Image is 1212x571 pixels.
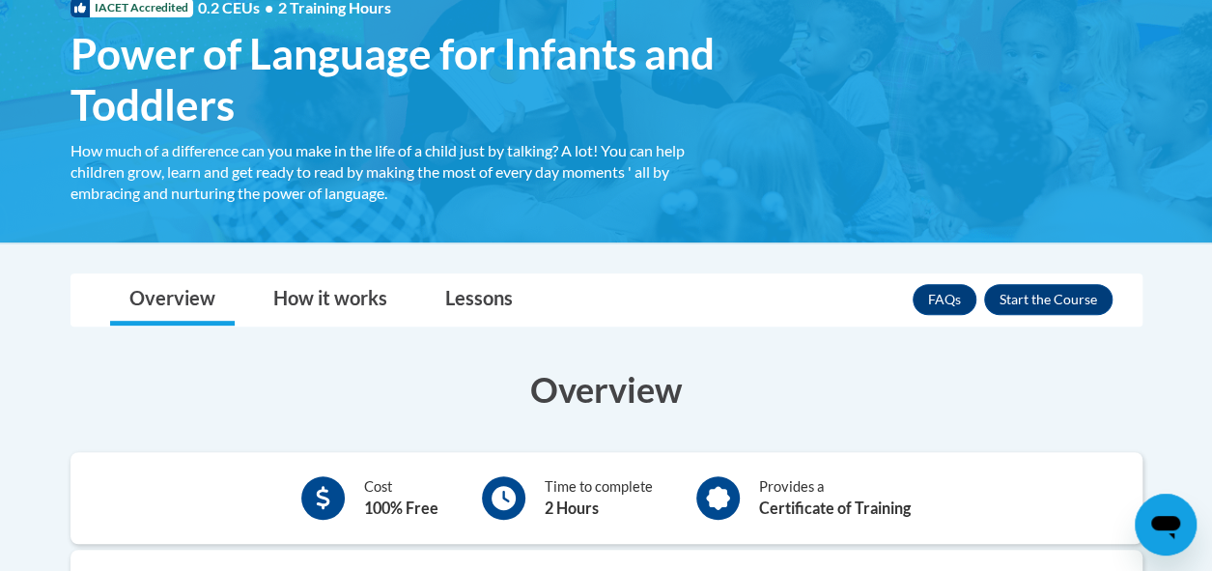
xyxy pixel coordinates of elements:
[254,274,407,326] a: How it works
[110,274,235,326] a: Overview
[70,28,737,130] span: Power of Language for Infants and Toddlers
[364,476,438,520] div: Cost
[759,476,911,520] div: Provides a
[1135,494,1197,556] iframe: Button to launch messaging window
[70,365,1142,414] h3: Overview
[364,499,438,517] b: 100% Free
[545,499,599,517] b: 2 Hours
[913,284,976,315] a: FAQs
[545,476,653,520] div: Time to complete
[70,140,737,204] div: How much of a difference can you make in the life of a child just by talking? A lot! You can help...
[426,274,532,326] a: Lessons
[759,499,911,517] b: Certificate of Training
[984,284,1113,315] button: Enroll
